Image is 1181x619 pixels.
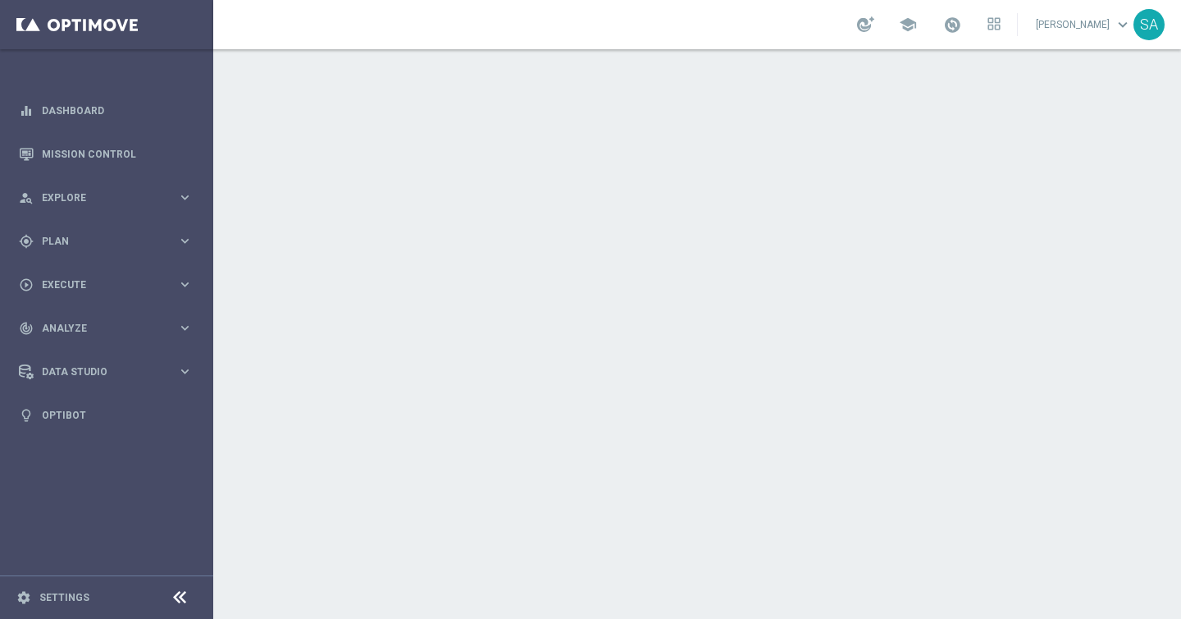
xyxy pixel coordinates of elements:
[39,593,89,603] a: Settings
[19,321,177,336] div: Analyze
[42,323,177,333] span: Analyze
[42,393,193,437] a: Optibot
[19,321,34,336] i: track_changes
[42,280,177,290] span: Execute
[1133,9,1165,40] div: SA
[19,234,177,249] div: Plan
[177,190,193,205] i: keyboard_arrow_right
[19,277,177,292] div: Execute
[177,233,193,249] i: keyboard_arrow_right
[19,234,34,249] i: gps_fixed
[19,103,34,118] i: equalizer
[19,190,177,205] div: Explore
[19,89,193,132] div: Dashboard
[16,590,31,605] i: settings
[177,364,193,379] i: keyboard_arrow_right
[19,365,177,379] div: Data Studio
[18,365,194,378] button: Data Studio keyboard_arrow_right
[19,393,193,437] div: Optibot
[42,132,193,176] a: Mission Control
[42,236,177,246] span: Plan
[19,277,34,292] i: play_circle_outline
[18,409,194,422] button: lightbulb Optibot
[42,367,177,377] span: Data Studio
[42,89,193,132] a: Dashboard
[19,190,34,205] i: person_search
[42,193,177,203] span: Explore
[18,148,194,161] button: Mission Control
[177,320,193,336] i: keyboard_arrow_right
[19,408,34,423] i: lightbulb
[899,16,917,34] span: school
[18,322,194,335] button: track_changes Analyze keyboard_arrow_right
[177,277,193,292] i: keyboard_arrow_right
[18,104,194,117] button: equalizer Dashboard
[18,235,194,248] button: gps_fixed Plan keyboard_arrow_right
[19,132,193,176] div: Mission Control
[18,191,194,204] button: person_search Explore keyboard_arrow_right
[18,278,194,291] button: play_circle_outline Execute keyboard_arrow_right
[1114,16,1132,34] span: keyboard_arrow_down
[1034,12,1133,37] a: [PERSON_NAME]keyboard_arrow_down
